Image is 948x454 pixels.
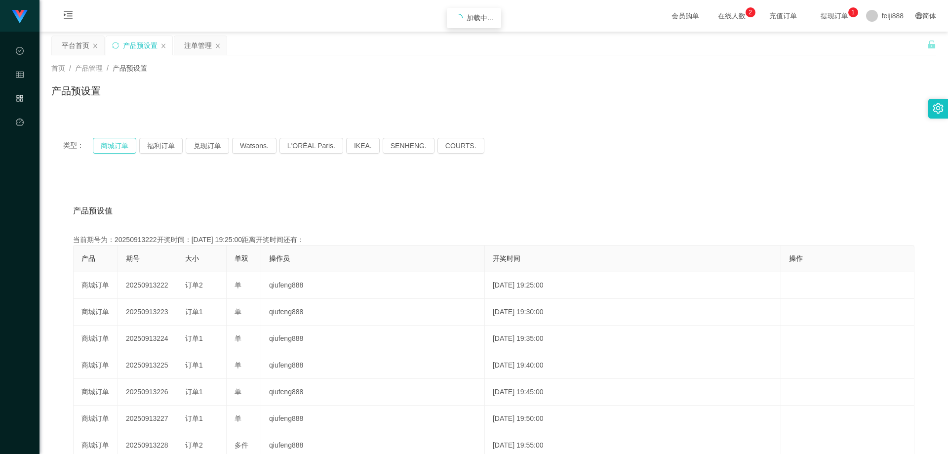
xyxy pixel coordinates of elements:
[269,254,290,262] span: 操作员
[185,334,203,342] span: 订单1
[118,406,177,432] td: 20250913227
[485,406,781,432] td: [DATE] 19:50:00
[92,43,98,49] i: 图标: close
[485,379,781,406] td: [DATE] 19:45:00
[235,281,241,289] span: 单
[51,64,65,72] span: 首页
[261,352,485,379] td: qiufeng888
[63,138,93,154] span: 类型：
[74,299,118,326] td: 商城订单
[75,64,103,72] span: 产品管理
[485,272,781,299] td: [DATE] 19:25:00
[261,272,485,299] td: qiufeng888
[126,254,140,262] span: 期号
[139,138,183,154] button: 福利订单
[933,103,944,114] i: 图标: setting
[235,361,241,369] span: 单
[16,113,24,212] a: 图标: dashboard平台首页
[927,40,936,49] i: 图标: unlock
[62,36,89,55] div: 平台首页
[261,379,485,406] td: qiufeng888
[51,0,85,32] i: 图标: menu-unfold
[789,254,803,262] span: 操作
[118,326,177,352] td: 20250913224
[118,379,177,406] td: 20250913226
[184,36,212,55] div: 注单管理
[261,326,485,352] td: qiufeng888
[235,441,248,449] span: 多件
[493,254,520,262] span: 开奖时间
[848,7,858,17] sup: 1
[160,43,166,49] i: 图标: close
[746,7,755,17] sup: 2
[118,299,177,326] td: 20250913223
[74,379,118,406] td: 商城订单
[235,254,248,262] span: 单双
[112,42,119,49] i: 图标: sync
[485,352,781,379] td: [DATE] 19:40:00
[185,361,203,369] span: 订单1
[185,308,203,316] span: 订单1
[749,7,752,17] p: 2
[74,272,118,299] td: 商城订单
[455,14,463,22] i: icon: loading
[118,352,177,379] td: 20250913225
[74,352,118,379] td: 商城订单
[186,138,229,154] button: 兑现订单
[915,12,922,19] i: 图标: global
[485,299,781,326] td: [DATE] 19:30:00
[485,326,781,352] td: [DATE] 19:35:00
[185,254,199,262] span: 大小
[235,388,241,396] span: 单
[118,272,177,299] td: 20250913222
[107,64,109,72] span: /
[235,308,241,316] span: 单
[81,254,95,262] span: 产品
[16,42,24,62] i: 图标: check-circle-o
[232,138,276,154] button: Watsons.
[74,406,118,432] td: 商城订单
[215,43,221,49] i: 图标: close
[16,71,24,159] span: 会员管理
[235,414,241,422] span: 单
[185,388,203,396] span: 订单1
[123,36,158,55] div: 产品预设置
[185,441,203,449] span: 订单2
[69,64,71,72] span: /
[346,138,380,154] button: IKEA.
[437,138,484,154] button: COURTS.
[279,138,343,154] button: L'ORÉAL Paris.
[16,47,24,135] span: 数据中心
[74,326,118,352] td: 商城订单
[16,90,24,110] i: 图标: appstore-o
[16,95,24,183] span: 产品管理
[383,138,434,154] button: SENHENG.
[12,10,28,24] img: logo.9652507e.png
[73,205,113,217] span: 产品预设值
[764,12,802,19] span: 充值订单
[851,7,855,17] p: 1
[261,406,485,432] td: qiufeng888
[467,14,493,22] span: 加载中...
[51,83,101,98] h1: 产品预设置
[93,138,136,154] button: 商城订单
[113,64,147,72] span: 产品预设置
[185,414,203,422] span: 订单1
[713,12,750,19] span: 在线人数
[185,281,203,289] span: 订单2
[16,66,24,86] i: 图标: table
[235,334,241,342] span: 单
[816,12,853,19] span: 提现订单
[261,299,485,326] td: qiufeng888
[73,235,914,245] div: 当前期号为：20250913222开奖时间：[DATE] 19:25:00距离开奖时间还有：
